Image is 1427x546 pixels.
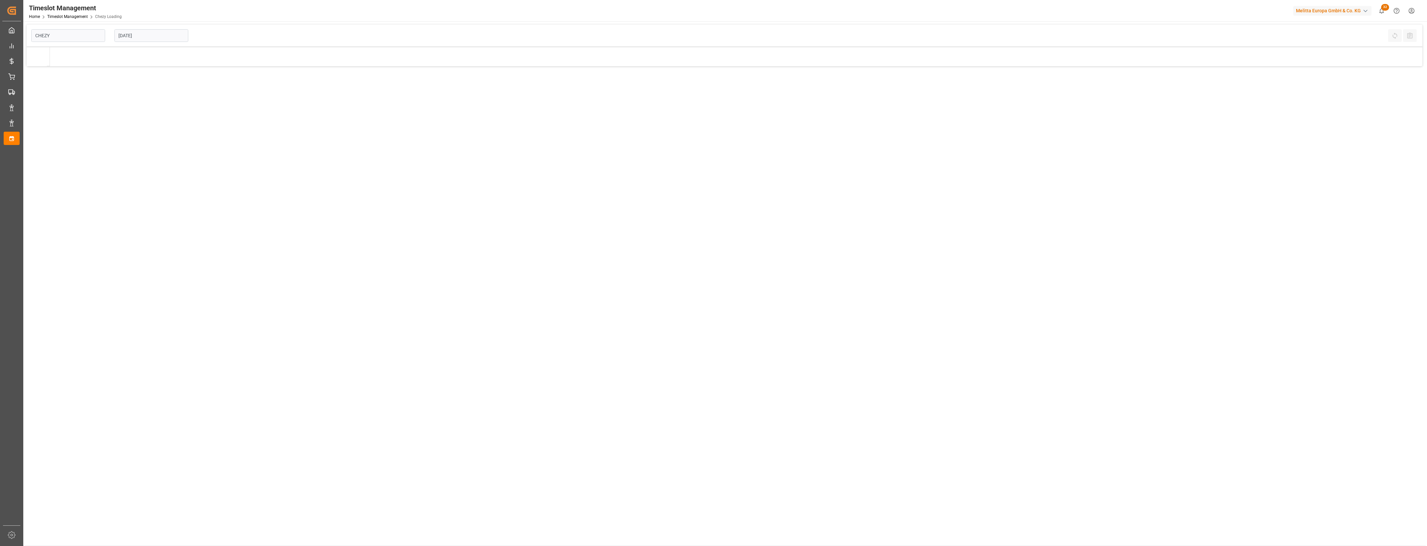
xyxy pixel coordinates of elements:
button: Help Center [1389,3,1404,18]
button: show 32 new notifications [1374,3,1389,18]
div: Melitta Europa GmbH & Co. KG [1293,6,1371,16]
a: Home [29,14,40,19]
div: Timeslot Management [29,3,122,13]
button: Melitta Europa GmbH & Co. KG [1293,4,1374,17]
input: Type to search/select [31,29,105,42]
span: 32 [1381,4,1389,11]
input: DD-MM-YYYY [114,29,188,42]
a: Timeslot Management [47,14,88,19]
